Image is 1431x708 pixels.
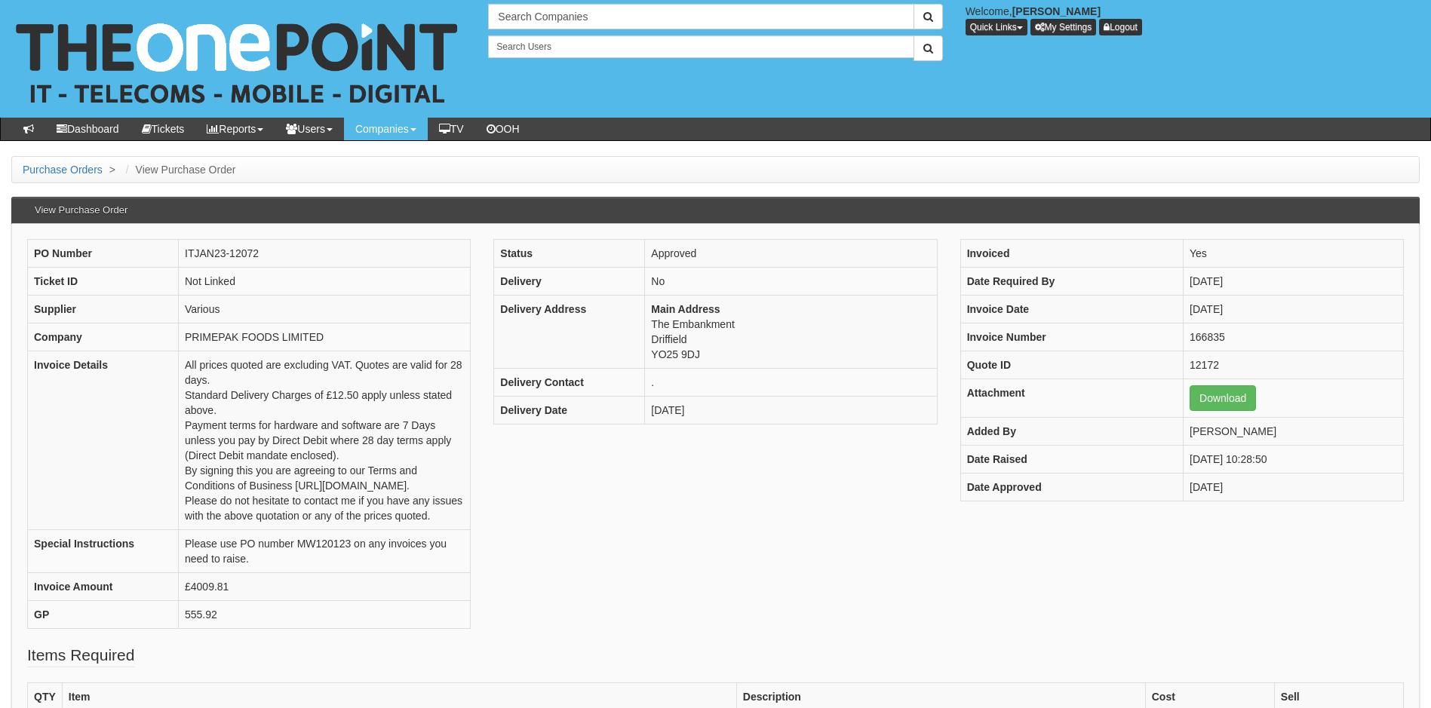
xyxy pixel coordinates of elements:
td: [DATE] 10:28:50 [1184,446,1404,474]
th: Status [494,240,645,268]
th: Date Raised [960,446,1183,474]
td: Yes [1184,240,1404,268]
a: Companies [344,118,428,140]
b: Main Address [651,303,720,315]
td: [DATE] [1184,296,1404,323]
input: Search Users [488,35,914,58]
th: Added By [960,418,1183,446]
td: PRIMEPAK FOODS LIMITED [179,323,471,351]
td: All prices quoted are excluding VAT. Quotes are valid for 28 days. Standard Delivery Charges of £... [179,351,471,530]
a: TV [428,118,475,140]
a: My Settings [1030,19,1097,35]
th: Delivery [494,268,645,296]
input: Search Companies [488,4,914,29]
td: 12172 [1184,351,1404,379]
td: No [645,268,937,296]
th: Date Required By [960,268,1183,296]
button: Quick Links [966,19,1027,35]
td: ITJAN23-12072 [179,240,471,268]
a: Logout [1099,19,1142,35]
td: 166835 [1184,323,1404,351]
th: Quote ID [960,351,1183,379]
td: £4009.81 [179,573,471,601]
b: [PERSON_NAME] [1012,5,1101,17]
a: Tickets [131,118,196,140]
li: View Purchase Order [122,162,236,177]
th: Invoiced [960,240,1183,268]
td: Please use PO number MW120123 on any invoices you need to raise. [179,530,471,573]
td: . [645,369,937,397]
a: Dashboard [45,118,131,140]
a: OOH [475,118,531,140]
td: [PERSON_NAME] [1184,418,1404,446]
h3: View Purchase Order [27,198,135,223]
th: Attachment [960,379,1183,418]
td: 555.92 [179,601,471,629]
a: Reports [195,118,275,140]
th: Special Instructions [28,530,179,573]
th: Delivery Address [494,296,645,369]
th: Invoice Details [28,351,179,530]
td: The Embankment Driffield YO25 9DJ [645,296,937,369]
th: Ticket ID [28,268,179,296]
div: Welcome, [954,4,1431,35]
th: Delivery Contact [494,369,645,397]
th: Supplier [28,296,179,323]
td: Approved [645,240,937,268]
th: Date Approved [960,474,1183,501]
th: Company [28,323,179,351]
span: > [106,164,119,176]
td: [DATE] [645,397,937,424]
legend: Items Required [27,644,134,667]
th: Invoice Date [960,296,1183,323]
th: Invoice Amount [28,573,179,601]
a: Download [1190,385,1256,411]
a: Users [275,118,344,140]
th: GP [28,601,179,629]
td: [DATE] [1184,474,1404,501]
th: PO Number [28,240,179,268]
td: Not Linked [179,268,471,296]
th: Delivery Date [494,397,645,424]
td: [DATE] [1184,268,1404,296]
a: Purchase Orders [23,164,103,176]
td: Various [179,296,471,323]
th: Invoice Number [960,323,1183,351]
